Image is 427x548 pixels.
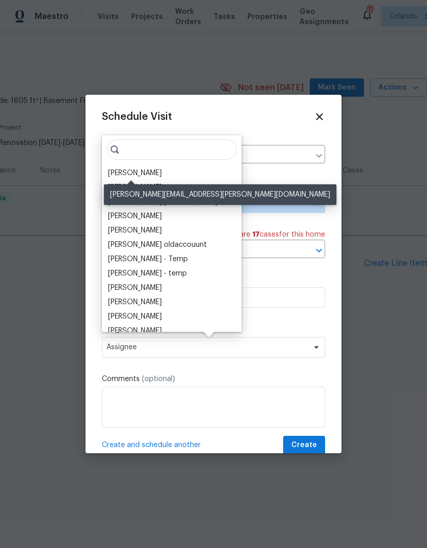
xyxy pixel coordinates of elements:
div: [PERSON_NAME] [108,326,162,336]
label: Home [102,135,325,145]
div: [PERSON_NAME][EMAIL_ADDRESS][PERSON_NAME][DOMAIN_NAME] [104,184,336,205]
div: [PERSON_NAME] [108,311,162,322]
div: [PERSON_NAME] [108,297,162,307]
div: [PERSON_NAME] [108,283,162,293]
div: [PERSON_NAME] oldaccouunt [108,240,207,250]
span: (optional) [142,375,175,383]
span: Schedule Visit [102,112,172,122]
div: [PERSON_NAME] [108,168,162,178]
button: Open [312,243,326,258]
div: [PERSON_NAME] [108,182,162,193]
button: Create [283,436,325,455]
span: Close [314,111,325,122]
span: 17 [252,231,260,238]
span: Create and schedule another [102,440,201,450]
div: [PERSON_NAME] [108,225,162,236]
div: [PERSON_NAME] [108,211,162,221]
label: Comments [102,374,325,384]
span: Create [291,439,317,452]
div: [PERSON_NAME] - Temp [108,254,188,264]
span: Assignee [106,343,307,351]
div: [PERSON_NAME] - temp [108,268,187,279]
span: There are case s for this home [220,229,325,240]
